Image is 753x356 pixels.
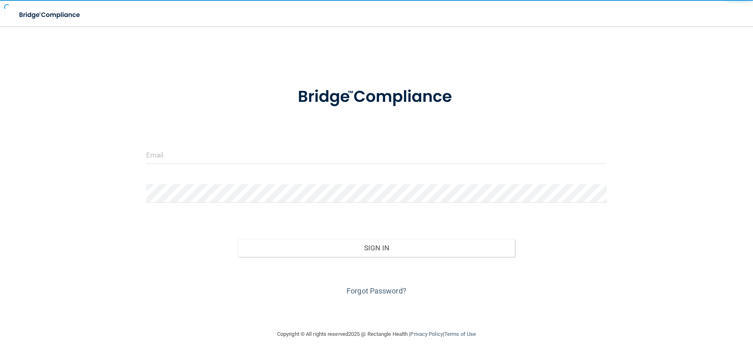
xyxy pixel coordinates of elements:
[410,331,443,337] a: Privacy Policy
[444,331,476,337] a: Terms of Use
[227,321,526,347] div: Copyright © All rights reserved 2025 @ Rectangle Health | |
[238,239,515,257] button: Sign In
[12,7,88,23] img: bridge_compliance_login_screen.278c3ca4.svg
[347,287,406,295] a: Forgot Password?
[146,146,607,164] input: Email
[281,76,472,118] img: bridge_compliance_login_screen.278c3ca4.svg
